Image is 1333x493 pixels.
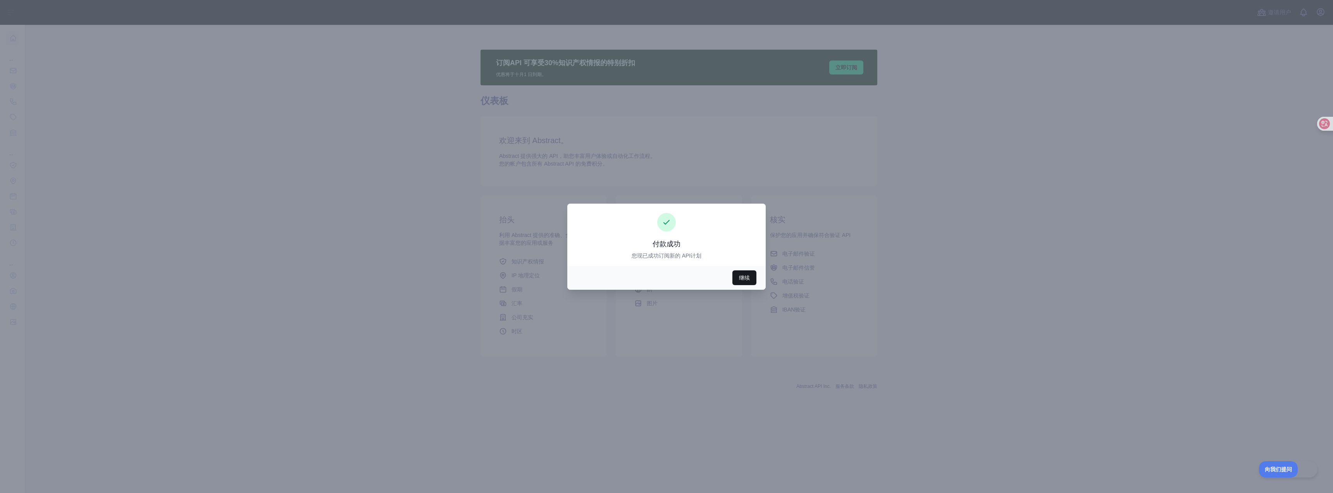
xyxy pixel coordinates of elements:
[739,275,750,281] font: 继续
[653,240,680,248] font: 付款成功
[632,253,680,259] font: 您现已成功订阅新的
[691,253,701,259] font: 计划
[682,253,691,259] font: API
[732,270,756,285] button: 继续
[1259,461,1317,477] iframe: 切换客户支持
